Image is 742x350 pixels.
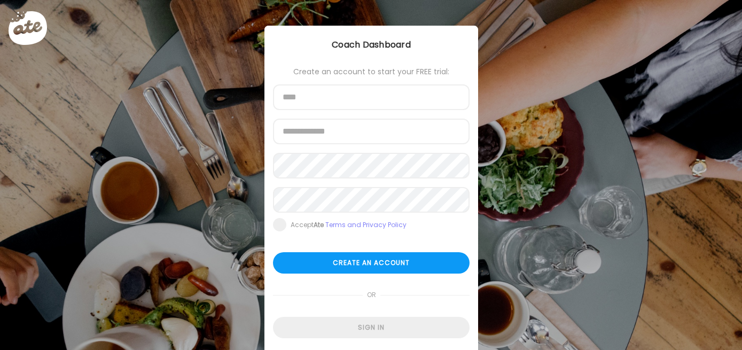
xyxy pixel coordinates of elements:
a: Terms and Privacy Policy [325,220,407,229]
div: Accept [291,221,407,229]
div: Create an account [273,252,470,274]
div: Create an account to start your FREE trial: [273,67,470,76]
div: Coach Dashboard [264,38,478,51]
span: or [362,284,380,306]
b: Ate [314,220,324,229]
div: Sign in [273,317,470,338]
